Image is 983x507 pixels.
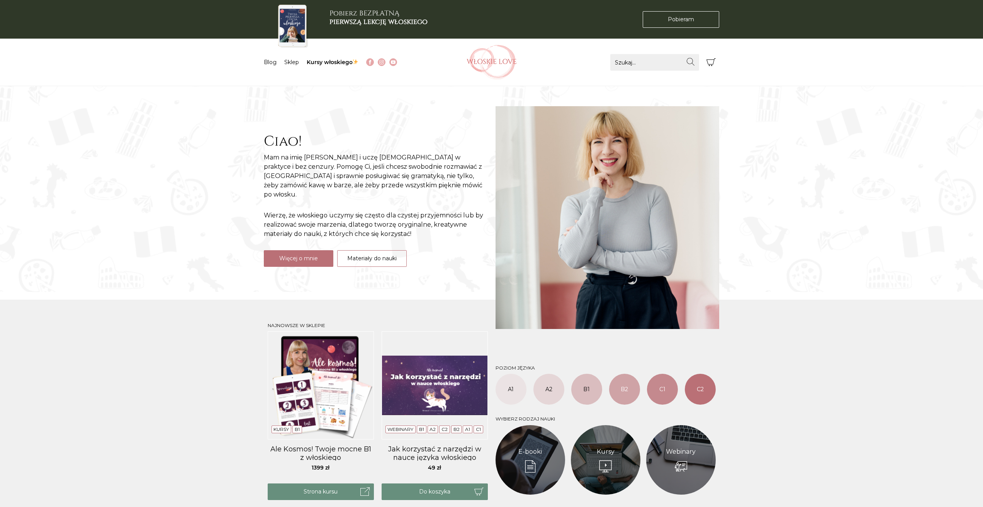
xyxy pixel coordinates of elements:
[268,323,488,328] h3: Najnowsze w sklepie
[453,426,460,432] a: B2
[264,133,488,150] h2: Ciao!
[496,416,716,422] h3: Wybierz rodzaj nauki
[419,426,424,432] a: B1
[268,445,374,461] a: Ale Kosmos! Twoje mocne B1 z włoskiego
[387,426,413,432] a: Webinary
[518,447,542,456] a: E-booki
[647,374,678,405] a: C1
[643,11,719,28] a: Pobieram
[382,483,488,500] button: Do koszyka
[428,464,441,471] span: 49
[273,426,289,432] a: Kursy
[329,9,428,26] h3: Pobierz BEZPŁATNĄ
[465,426,470,432] a: A1
[703,54,720,71] button: Koszyk
[264,250,333,267] a: Więcej o mnie
[533,374,564,405] a: A2
[441,426,448,432] a: C2
[668,15,694,24] span: Pobieram
[666,447,696,456] a: Webinary
[264,211,488,239] p: Wierzę, że włoskiego uczymy się często dla czystej przyjemności lub by realizować swoje marzenia,...
[312,464,329,471] span: 1399
[597,447,615,456] a: Kursy
[295,426,300,432] a: B1
[467,45,517,80] img: Włoskielove
[284,59,299,66] a: Sklep
[264,153,488,199] p: Mam na imię [PERSON_NAME] i uczę [DEMOGRAPHIC_DATA] w praktyce i bez cenzury. Pomogę Ci, jeśli ch...
[307,59,359,66] a: Kursy włoskiego
[610,54,699,71] input: Szukaj...
[476,426,481,432] a: C1
[337,250,407,267] a: Materiały do nauki
[353,59,358,64] img: ✨
[609,374,640,405] a: B2
[264,59,277,66] a: Blog
[329,17,428,27] b: pierwszą lekcję włoskiego
[430,426,436,432] a: A2
[496,374,526,405] a: A1
[496,365,716,371] h3: Poziom języka
[382,445,488,461] a: Jak korzystać z narzędzi w nauce języka włoskiego
[685,374,716,405] a: C2
[571,374,602,405] a: B1
[268,483,374,500] a: Strona kursu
